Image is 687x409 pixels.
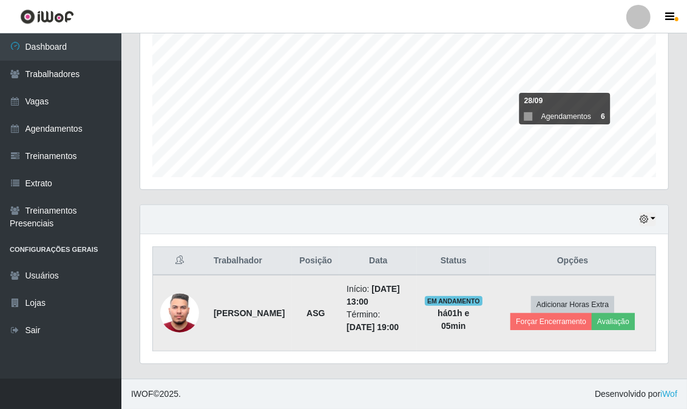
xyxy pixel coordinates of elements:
time: [DATE] 19:00 [347,322,399,332]
img: CoreUI Logo [20,9,74,24]
strong: ASG [306,308,325,318]
li: Término: [347,308,410,334]
th: Status [417,247,490,275]
span: Desenvolvido por [595,388,677,401]
th: Trabalhador [206,247,292,275]
button: Adicionar Horas Extra [531,296,614,313]
time: [DATE] 13:00 [347,284,400,306]
th: Opções [490,247,655,275]
li: Início: [347,283,410,308]
span: © 2025 . [131,388,181,401]
th: Posição [292,247,339,275]
button: Forçar Encerramento [510,313,592,330]
a: iWof [660,389,677,399]
img: 1756996657392.jpeg [160,287,199,339]
span: EM ANDAMENTO [425,296,482,306]
strong: há 01 h e 05 min [438,308,469,331]
span: IWOF [131,389,154,399]
th: Data [339,247,417,275]
strong: [PERSON_NAME] [214,308,285,318]
button: Avaliação [592,313,635,330]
